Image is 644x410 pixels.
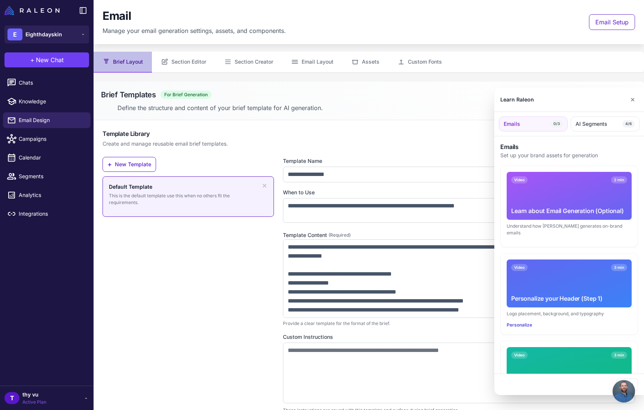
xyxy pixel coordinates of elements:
[511,176,528,183] span: Video
[627,92,638,107] button: Close
[511,264,528,271] span: Video
[504,120,520,128] span: Emails
[622,120,635,128] span: 4/6
[507,322,532,328] button: Personalize
[611,176,627,183] span: 2 min
[500,151,638,160] p: Set up your brand assets for generation
[500,142,638,151] h3: Emails
[507,223,632,236] div: Understand how [PERSON_NAME] generates on-brand emails
[576,120,607,128] span: AI Segments
[613,380,635,403] div: Open chat
[500,95,534,104] div: Learn Raleon
[571,116,640,131] button: AI Segments4/6
[511,206,627,215] div: Learn about Email Generation (Optional)
[499,116,568,131] button: Emails0/3
[616,379,638,391] button: Close
[550,120,563,128] span: 0/3
[611,352,627,359] span: 3 min
[611,264,627,271] span: 3 min
[507,310,632,317] div: Logo placement, background, and typography
[511,352,528,359] span: Video
[511,294,627,303] div: Personalize your Header (Step 1)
